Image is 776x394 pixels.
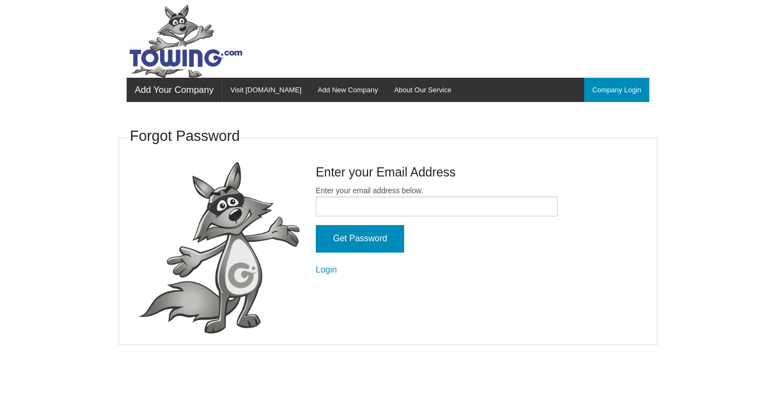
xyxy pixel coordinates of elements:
input: Get Password [316,225,404,253]
a: About Our Service [386,78,459,102]
h4: Enter your Email Address [316,164,558,181]
a: Company Login [584,78,649,102]
a: Add Your Company [127,78,222,102]
h3: Forgot Password [130,126,240,147]
a: Add New Company [309,78,386,102]
input: Enter your email address below. [316,196,558,216]
img: fox-Presenting.png [138,162,300,334]
a: Visit [DOMAIN_NAME] [223,78,310,102]
label: Enter your email address below. [316,185,558,216]
a: Login [316,265,337,274]
img: Towing.com Logo [127,4,245,78]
